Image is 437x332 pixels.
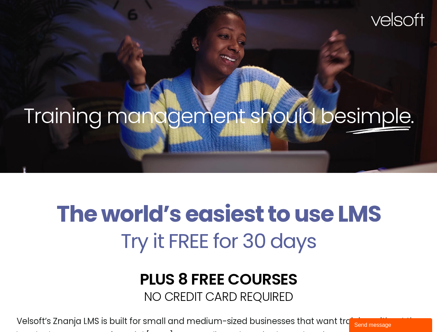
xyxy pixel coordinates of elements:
[5,201,432,228] h2: The world’s easiest to use LMS
[5,271,432,287] h2: PLUS 8 FREE COURSES
[5,231,432,251] h2: Try it FREE for 30 days
[346,101,411,130] span: simple
[5,290,432,303] h2: NO CREDIT CARD REQUIRED
[349,317,434,332] iframe: chat widget
[12,102,425,129] h2: Training management should be .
